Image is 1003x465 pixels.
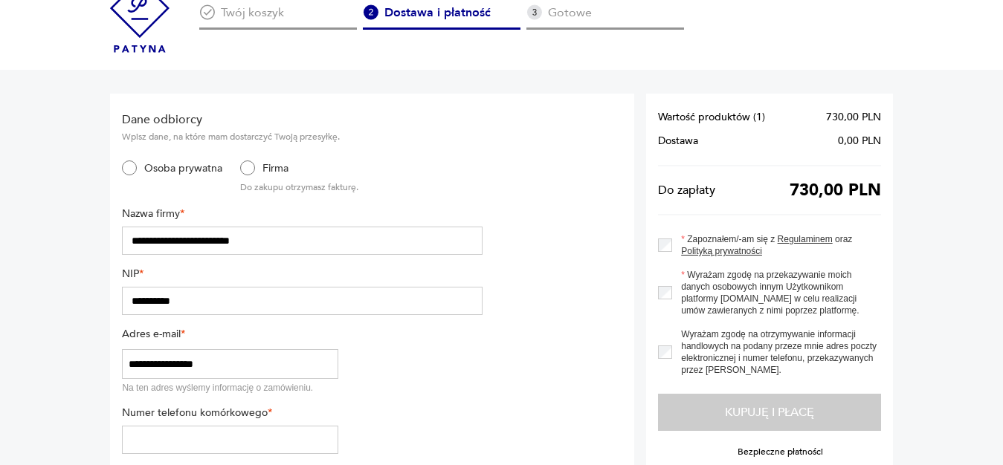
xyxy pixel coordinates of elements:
span: 730,00 PLN [826,111,881,123]
label: Wyrażam zgodę na przekazywanie moich danych osobowych innym Użytkownikom platformy [DOMAIN_NAME] ... [672,269,881,316]
p: Bezpieczne płatności [738,446,823,458]
div: Gotowe [526,4,684,30]
img: Ikona [199,4,215,20]
label: NIP [122,267,482,281]
a: Polityką prywatności [681,246,762,256]
span: Dostawa [658,135,698,147]
label: Firma [255,161,288,175]
img: Ikona [363,4,378,20]
label: Osoba prywatna [137,161,222,175]
img: Ikona kłódki [715,444,730,459]
label: Numer telefonu komórkowego [122,406,338,420]
p: Wpisz dane, na które mam dostarczyć Twoją przesyłkę. [122,131,482,143]
h2: Dane odbiorcy [122,111,482,128]
div: Dostawa i płatność [363,4,520,30]
label: Wyrażam zgodę na otrzymywanie informacji handlowych na podany przeze mnie adres poczty elektronic... [672,328,881,376]
p: Do zakupu otrzymasz fakturę. [240,181,358,193]
label: Zapoznałem/-am się z oraz [672,233,881,257]
span: Wartość produktów ( 1 ) [658,111,765,123]
label: Nazwa firmy [122,207,482,221]
div: Na ten adres wyślemy informację o zamówieniu. [122,382,338,394]
span: Do zapłaty [658,184,715,196]
span: 730,00 PLN [790,184,881,196]
a: Regulaminem [778,234,833,244]
img: Ikona [526,4,542,20]
span: 0,00 PLN [838,135,881,147]
label: Adres e-mail [122,327,338,341]
div: Twój koszyk [199,4,357,30]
